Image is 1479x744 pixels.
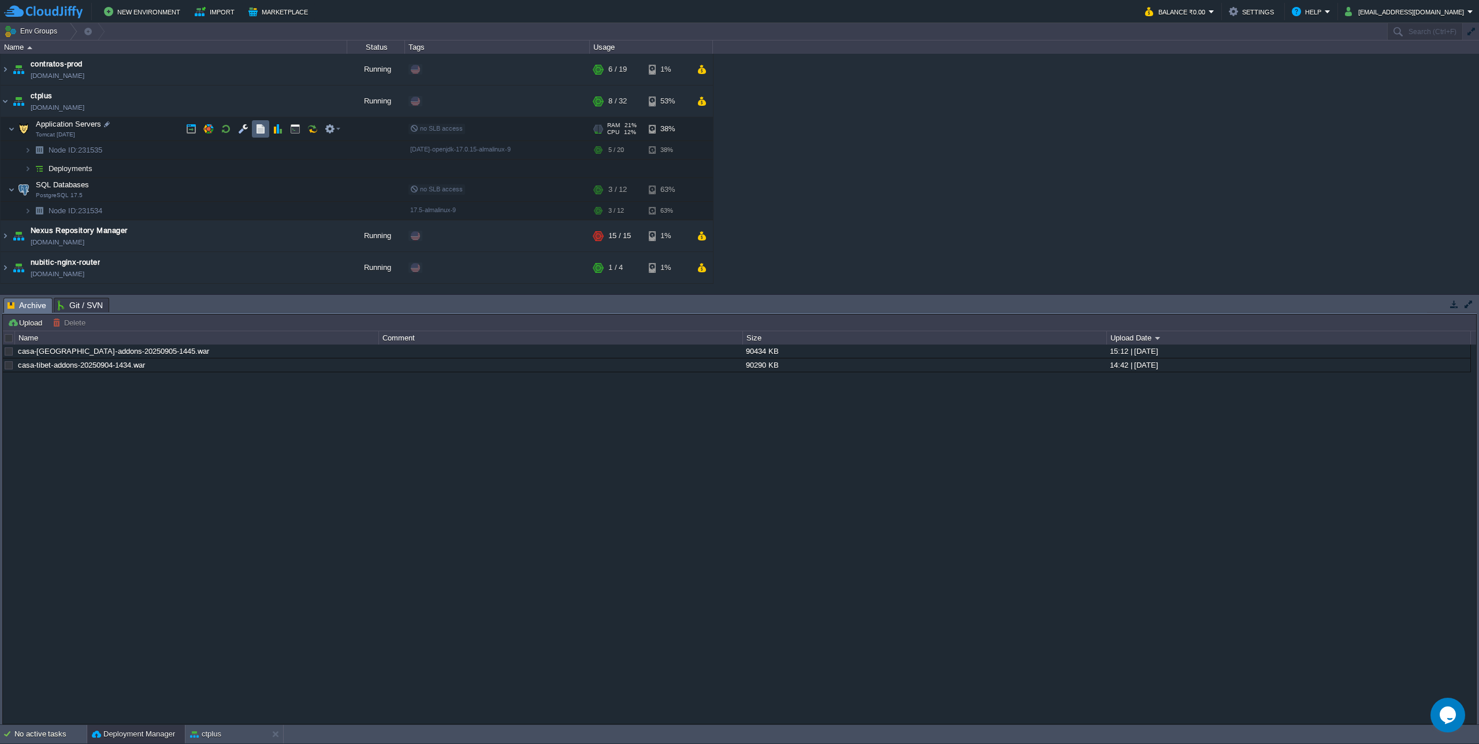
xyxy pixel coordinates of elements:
div: Name [16,331,378,345]
button: Upload [8,317,46,328]
img: AMDAwAAAACH5BAEAAAAALAAAAAABAAEAAAICRAEAOw== [10,86,27,117]
img: AMDAwAAAACH5BAEAAAAALAAAAAABAAEAAAICRAEAOw== [31,202,47,220]
div: 63% [649,178,686,201]
div: 38% [649,141,686,159]
div: No active tasks [14,725,87,743]
img: AMDAwAAAACH5BAEAAAAALAAAAAABAAEAAAICRAEAOw== [8,178,15,201]
img: AMDAwAAAACH5BAEAAAAALAAAAAABAAEAAAICRAEAOw== [31,141,47,159]
div: 6 / 19 [608,54,627,85]
span: Git / SVN [58,298,103,312]
span: Tomcat [DATE] [36,131,75,138]
img: AMDAwAAAACH5BAEAAAAALAAAAAABAAEAAAICRAEAOw== [10,252,27,283]
a: Application ServersTomcat [DATE] [35,120,103,128]
a: Deployments [47,164,94,173]
img: AMDAwAAAACH5BAEAAAAALAAAAAABAAEAAAICRAEAOw== [31,160,47,177]
div: Running [347,54,405,85]
div: 3 / 12 [608,178,627,201]
img: AMDAwAAAACH5BAEAAAAALAAAAAABAAEAAAICRAEAOw== [16,117,32,140]
div: 1 / 4 [608,252,623,283]
a: [DOMAIN_NAME] [31,268,84,280]
div: 8 / 32 [608,86,627,117]
a: casa-[GEOGRAPHIC_DATA]-addons-20250905-1445.war [18,347,209,356]
div: Upload Date [1108,331,1470,345]
span: PostgreSQL 17.5 [36,192,83,199]
div: Tags [406,40,589,54]
a: [DOMAIN_NAME] [31,70,84,82]
a: ctplus [31,90,53,102]
div: 53% [649,86,686,117]
div: Running [347,86,405,117]
span: [DATE]-openjdk-17.0.15-almalinux-9 [410,146,511,153]
span: Node ID: [49,206,78,215]
img: AMDAwAAAACH5BAEAAAAALAAAAAABAAEAAAICRAEAOw== [1,220,10,251]
a: casa-tibet-addons-20250904-1434.war [18,361,145,369]
div: 38% [649,117,686,140]
div: Comment [380,331,742,345]
div: 14:42 | [DATE] [1107,358,1470,372]
div: 90290 KB [743,358,1106,372]
img: AMDAwAAAACH5BAEAAAAALAAAAAABAAEAAAICRAEAOw== [10,220,27,251]
span: 12% [624,129,636,136]
div: Size [744,331,1106,345]
span: Archive [8,298,46,313]
iframe: chat widget [1430,698,1467,732]
a: contratos-prod [31,58,83,70]
img: AMDAwAAAACH5BAEAAAAALAAAAAABAAEAAAICRAEAOw== [8,117,15,140]
div: 1% [649,252,686,283]
span: 231534 [47,206,104,216]
button: ctplus [190,728,221,740]
div: Name [1,40,347,54]
a: [DOMAIN_NAME] [31,102,84,113]
div: 63% [649,202,686,220]
div: Usage [590,40,712,54]
img: AMDAwAAAACH5BAEAAAAALAAAAAABAAEAAAICRAEAOw== [1,252,10,283]
div: Running [347,252,405,283]
span: 17.5-almalinux-9 [410,206,456,213]
img: AMDAwAAAACH5BAEAAAAALAAAAAABAAEAAAICRAEAOw== [24,141,31,159]
span: Node ID: [49,146,78,154]
button: Balance ₹0.00 [1145,5,1209,18]
a: nubitic-nginx-router [31,257,100,268]
a: Node ID:231534 [47,206,104,216]
a: [DOMAIN_NAME] [31,236,84,248]
span: SQL Databases [35,180,91,190]
span: 21% [625,122,637,129]
span: 231535 [47,145,104,155]
button: New Environment [104,5,184,18]
span: no SLB access [410,125,463,132]
div: 15:12 | [DATE] [1107,345,1470,358]
img: AMDAwAAAACH5BAEAAAAALAAAAAABAAEAAAICRAEAOw== [16,178,32,201]
div: 3 / 12 [608,202,624,220]
div: 90434 KB [743,345,1106,358]
img: AMDAwAAAACH5BAEAAAAALAAAAAABAAEAAAICRAEAOw== [1,86,10,117]
span: Application Servers [35,119,103,129]
span: CPU [607,129,619,136]
a: SQL DatabasesPostgreSQL 17.5 [35,180,91,189]
img: AMDAwAAAACH5BAEAAAAALAAAAAABAAEAAAICRAEAOw== [1,54,10,85]
span: RAM [607,122,620,129]
button: Import [195,5,238,18]
button: Marketplace [248,5,311,18]
img: AMDAwAAAACH5BAEAAAAALAAAAAABAAEAAAICRAEAOw== [24,202,31,220]
div: Status [348,40,404,54]
button: Env Groups [4,23,61,39]
button: Delete [53,317,89,328]
a: Node ID:231535 [47,145,104,155]
button: Settings [1229,5,1277,18]
button: Help [1292,5,1325,18]
img: AMDAwAAAACH5BAEAAAAALAAAAAABAAEAAAICRAEAOw== [10,54,27,85]
img: AMDAwAAAACH5BAEAAAAALAAAAAABAAEAAAICRAEAOw== [27,46,32,49]
div: Running [347,220,405,251]
div: 1% [649,54,686,85]
button: Deployment Manager [92,728,175,740]
div: 1% [649,220,686,251]
div: 15 / 15 [608,220,631,251]
a: Nexus Repository Manager [31,225,128,236]
img: CloudJiffy [4,5,83,19]
button: [EMAIL_ADDRESS][DOMAIN_NAME] [1345,5,1467,18]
